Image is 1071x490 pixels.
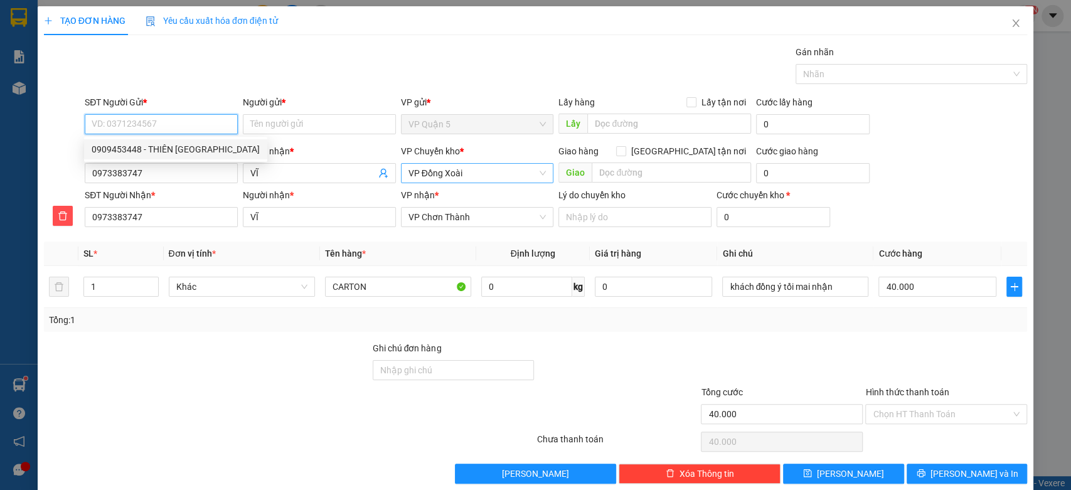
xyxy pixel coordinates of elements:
span: [PERSON_NAME] và In [930,467,1018,481]
div: VP gửi [401,95,554,109]
span: Xóa Thông tin [679,467,734,481]
label: Gán nhãn [796,47,834,57]
button: [PERSON_NAME] [455,464,617,484]
label: Cước giao hàng [756,146,818,156]
div: Người nhận [243,144,396,158]
span: SL [83,248,93,258]
input: Dọc đường [587,114,751,134]
span: Lấy tận nơi [696,95,751,109]
input: 0 [595,277,713,297]
span: save [803,469,812,479]
div: 0909453448 - THIÊN Ý [84,139,267,159]
div: SĐT Người Gửi [85,95,238,109]
span: Cước hàng [878,248,922,258]
span: Giao [558,162,592,183]
span: Giá trị hàng [595,248,641,258]
span: Định lượng [511,248,555,258]
div: Chưa thanh toán [536,432,700,454]
span: Lấy hàng [558,97,595,107]
span: VP Đồng Xoài [408,164,546,183]
label: Cước lấy hàng [756,97,813,107]
label: Lý do chuyển kho [558,190,626,200]
input: SĐT người nhận [85,207,238,227]
input: Ghi chú đơn hàng [373,360,535,380]
label: Ghi chú đơn hàng [373,343,442,353]
input: Ghi Chú [722,277,868,297]
span: plus [44,16,53,25]
span: kg [572,277,585,297]
button: save[PERSON_NAME] [783,464,903,484]
input: Cước lấy hàng [756,114,870,134]
span: Khác [176,277,307,296]
button: printer[PERSON_NAME] và In [907,464,1027,484]
div: Người gửi [243,95,396,109]
div: SĐT Người Nhận [85,188,238,202]
input: VD: Bàn, Ghế [325,277,471,297]
div: 0909453448 - THIÊN [GEOGRAPHIC_DATA] [92,142,260,156]
input: Cước giao hàng [756,163,870,183]
input: Dọc đường [592,162,751,183]
div: Cước chuyển kho [717,188,830,202]
span: Đơn vị tính [169,248,216,258]
span: VP nhận [401,190,435,200]
div: Tổng: 1 [49,313,414,327]
span: [PERSON_NAME] [817,467,884,481]
button: Close [998,6,1033,41]
span: delete [666,469,674,479]
span: user-add [378,168,388,178]
label: Hình thức thanh toán [865,387,949,397]
span: [GEOGRAPHIC_DATA] tận nơi [626,144,751,158]
span: Tổng cước [701,387,742,397]
div: Người nhận [243,188,396,202]
input: Lý do chuyển kho [558,207,711,227]
span: VP Quận 5 [408,115,546,134]
span: delete [53,211,72,221]
button: deleteXóa Thông tin [619,464,781,484]
button: plus [1006,277,1022,297]
button: delete [49,277,69,297]
span: TẠO ĐƠN HÀNG [44,16,125,26]
span: Lấy [558,114,587,134]
th: Ghi chú [717,242,873,266]
span: plus [1007,282,1021,292]
span: Yêu cầu xuất hóa đơn điện tử [146,16,278,26]
span: VP Chuyển kho [401,146,460,156]
input: Tên người nhận [243,207,396,227]
span: Giao hàng [558,146,599,156]
span: Tên hàng [325,248,366,258]
button: delete [53,206,73,226]
span: VP Chơn Thành [408,208,546,226]
span: close [1011,18,1021,28]
img: icon [146,16,156,26]
span: [PERSON_NAME] [502,467,569,481]
span: printer [917,469,925,479]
